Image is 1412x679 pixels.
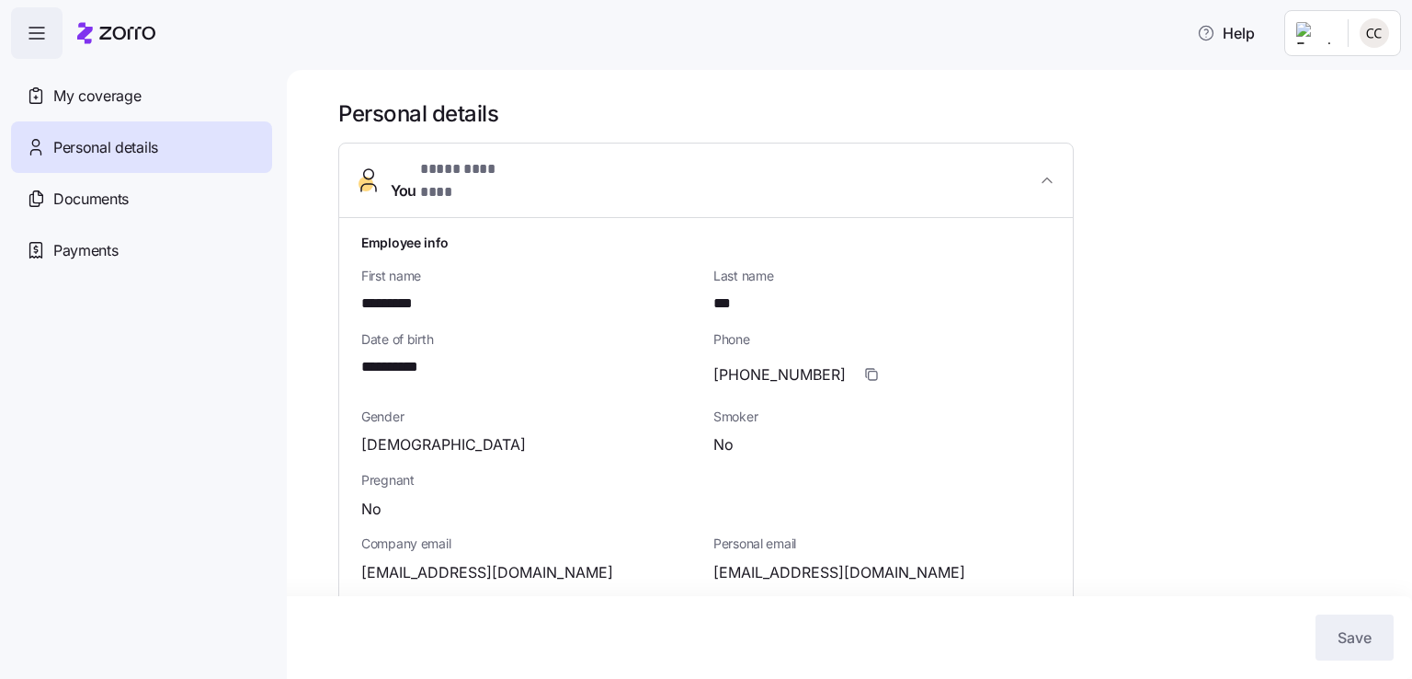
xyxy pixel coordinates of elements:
button: Save [1315,615,1394,661]
span: Personal details [53,136,158,159]
a: Payments [11,224,272,276]
span: Last name [713,267,1051,285]
img: 2024d8b4438ba3ad1f2a8f227a70f785 [1360,18,1389,48]
span: [EMAIL_ADDRESS][DOMAIN_NAME] [361,561,613,584]
span: [EMAIL_ADDRESS][DOMAIN_NAME] [713,561,965,584]
span: Phone [713,330,1051,349]
span: Company email [361,535,699,553]
span: [DEMOGRAPHIC_DATA] [361,433,526,456]
span: First name [361,267,699,285]
span: Date of birth [361,330,699,349]
h1: Employee info [361,233,1051,252]
span: Pregnant [361,471,1051,489]
span: You [391,158,526,202]
span: Gender [361,408,699,426]
span: Smoker [713,408,1051,426]
a: Documents [11,173,272,224]
span: [PHONE_NUMBER] [713,363,846,386]
span: Personal email [713,535,1051,553]
span: Payments [53,239,118,262]
span: Save [1338,627,1372,649]
span: Documents [53,188,129,211]
span: My coverage [53,85,141,108]
span: No [361,498,381,521]
button: Help [1182,15,1270,52]
h1: Personal details [338,99,1386,128]
a: Personal details [11,121,272,173]
span: Help [1197,22,1255,44]
img: Employer logo [1296,22,1333,44]
a: My coverage [11,70,272,121]
span: No [713,433,734,456]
